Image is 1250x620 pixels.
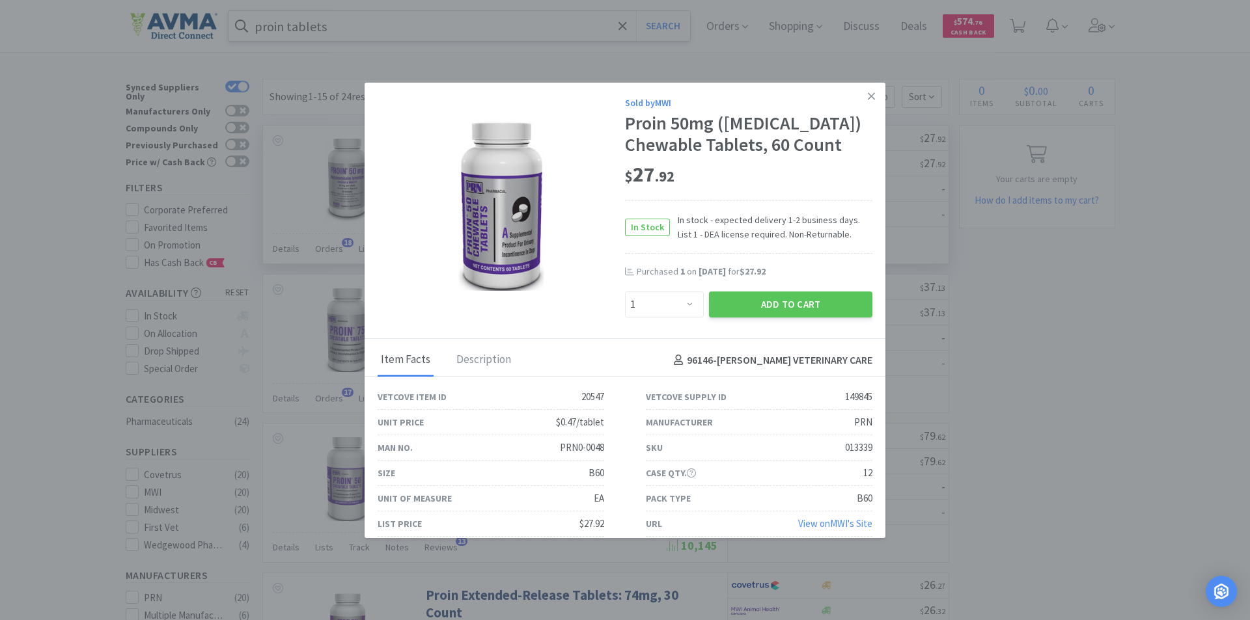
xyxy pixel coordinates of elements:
span: $27.92 [740,265,766,277]
div: $0.47/tablet [556,414,604,430]
div: PRN [854,414,872,430]
div: B60 [857,491,872,506]
div: B60 [589,465,604,481]
h4: 96146 - [PERSON_NAME] VETERINARY CARE [669,352,872,369]
div: Case Qty. [646,466,696,480]
span: In stock - expected delivery 1-2 business days. List 1 - DEA license required. Non-Returnable. [670,213,872,242]
img: dc22b2b93e92400c9c4da9878d6bf24f_149845.png [445,122,557,291]
div: URL [646,517,662,531]
div: Description [453,344,514,377]
div: Sold by MWI [625,96,872,110]
div: Man No. [378,440,413,455]
div: Size [378,466,395,480]
div: SKU [646,440,663,455]
div: 20547 [581,389,604,405]
div: Vetcove Supply ID [646,390,727,404]
span: 1 [680,265,685,277]
div: $27.92 [579,516,604,532]
div: Proin 50mg ([MEDICAL_DATA]) Chewable Tablets, 60 Count [625,113,872,156]
div: 013339 [845,440,872,455]
span: In Stock [626,219,669,236]
span: $ [625,167,633,185]
span: 27 [625,161,674,187]
div: Manufacturer [646,415,713,429]
div: Purchased on for [637,265,872,278]
div: Unit of Measure [378,491,452,505]
div: Open Intercom Messenger [1206,576,1237,607]
div: PRN0-0048 [560,440,604,455]
div: 12 [863,465,872,481]
div: Item Facts [378,344,434,377]
div: Pack Type [646,491,691,505]
span: . 92 [655,167,674,185]
a: View onMWI's Site [798,517,872,530]
button: Add to Cart [709,291,872,317]
div: List Price [378,517,422,531]
div: Unit Price [378,415,424,429]
div: 149845 [845,389,872,405]
div: Vetcove Item ID [378,390,447,404]
div: EA [594,491,604,506]
span: [DATE] [699,265,726,277]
